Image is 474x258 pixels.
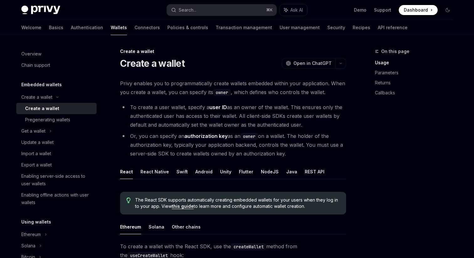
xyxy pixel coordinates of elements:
div: Ethereum [21,231,41,238]
a: Transaction management [216,20,272,35]
strong: authorization key [184,133,228,139]
h1: Create a wallet [120,58,185,69]
button: NodeJS [261,164,279,179]
svg: Tip [126,197,131,203]
a: Chain support [16,60,97,71]
button: REST API [305,164,324,179]
a: Connectors [134,20,160,35]
button: Toggle dark mode [443,5,453,15]
span: The React SDK supports automatically creating embedded wallets for your users when they log in to... [135,197,340,209]
a: Basics [49,20,63,35]
a: Create a wallet [16,103,97,114]
a: Parameters [375,68,458,78]
button: Unity [220,164,231,179]
div: Search... [179,6,196,14]
a: Security [327,20,345,35]
strong: user ID [209,104,227,110]
button: Ask AI [280,4,307,16]
div: Update a wallet [21,139,54,146]
div: Export a wallet [21,161,52,169]
div: Pregenerating wallets [25,116,70,124]
button: React Native [140,164,169,179]
a: Enabling server-side access to user wallets [16,171,97,189]
div: Create a wallet [21,93,52,101]
a: Welcome [21,20,41,35]
button: Java [286,164,297,179]
a: Support [374,7,391,13]
a: Authentication [71,20,103,35]
a: Dashboard [399,5,438,15]
button: Solana [149,219,164,234]
img: dark logo [21,6,60,14]
div: Get a wallet [21,127,45,135]
button: Swift [176,164,188,179]
span: ⌘ K [266,8,273,13]
a: Demo [354,7,366,13]
div: Chain support [21,61,50,69]
div: Create a wallet [120,48,346,55]
span: Open in ChatGPT [293,60,332,66]
a: Returns [375,78,458,88]
button: Ethereum [120,219,141,234]
button: Flutter [239,164,253,179]
h5: Using wallets [21,218,51,226]
span: On this page [381,48,409,55]
button: Search...⌘K [167,4,276,16]
h5: Embedded wallets [21,81,62,88]
button: Open in ChatGPT [282,58,335,69]
a: Update a wallet [16,137,97,148]
li: To create a user wallet, specify a as an owner of the wallet. This ensures only the authenticated... [120,103,346,129]
a: Policies & controls [167,20,208,35]
div: Enabling offline actions with user wallets [21,191,93,206]
a: Pregenerating wallets [16,114,97,125]
li: Or, you can specify an as an on a wallet. The holder of the authorization key, typically your app... [120,132,346,158]
div: Import a wallet [21,150,51,157]
div: Create a wallet [25,105,59,112]
button: Android [195,164,213,179]
a: Wallets [111,20,127,35]
code: owner [213,89,231,96]
button: React [120,164,133,179]
a: API reference [378,20,408,35]
div: Overview [21,50,41,58]
a: this guide [172,203,194,209]
a: Callbacks [375,88,458,98]
a: User management [280,20,320,35]
span: Privy enables you to programmatically create wallets embedded within your application. When you c... [120,79,346,97]
a: Overview [16,48,97,60]
button: Other chains [172,219,201,234]
a: Usage [375,58,458,68]
code: createWallet [231,243,266,250]
span: Ask AI [290,7,303,13]
div: Enabling server-side access to user wallets [21,172,93,187]
a: Recipes [353,20,370,35]
a: Import a wallet [16,148,97,159]
div: Solana [21,242,35,250]
code: owner [240,133,258,140]
span: Dashboard [404,7,428,13]
a: Enabling offline actions with user wallets [16,189,97,208]
a: Export a wallet [16,159,97,171]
